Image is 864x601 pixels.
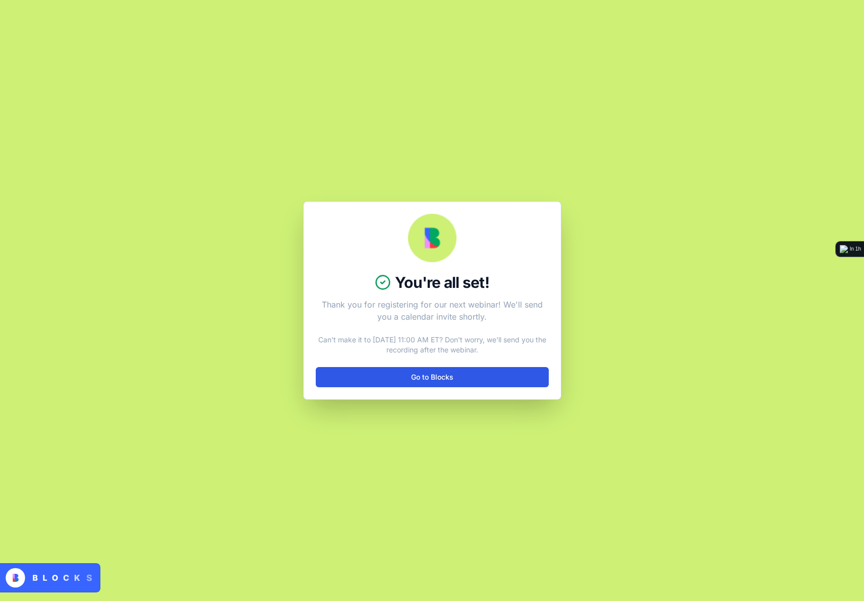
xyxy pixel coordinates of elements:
[316,335,549,355] p: Can't make it to [DATE] 11:00 AM ET? Don't worry, we'll send you the recording after the webinar.
[408,214,456,262] img: Webinar Logo
[850,245,861,253] div: In 1h
[316,294,549,323] div: Thank you for registering for our next webinar! We'll send you a calendar invite shortly.
[316,273,549,291] div: You're all set!
[840,245,848,253] img: logo
[316,367,549,387] a: Go to Blocks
